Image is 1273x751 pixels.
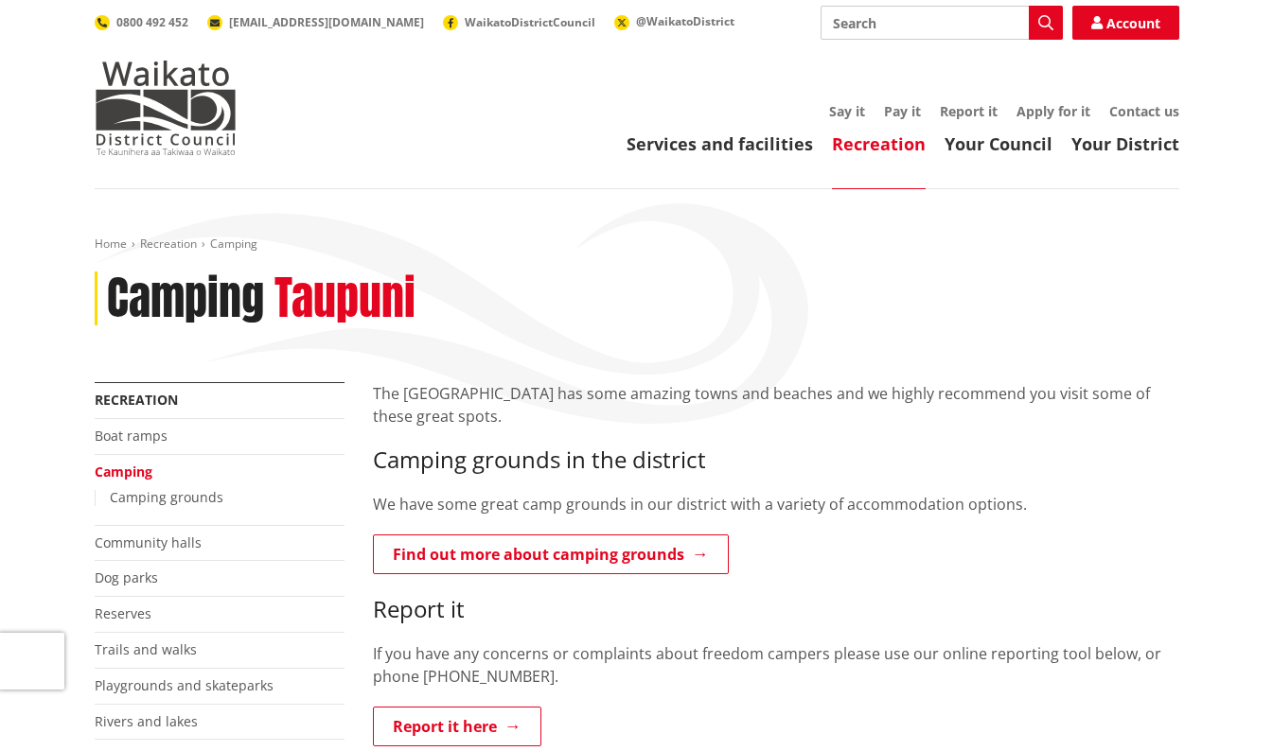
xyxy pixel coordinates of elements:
a: Pay it [884,102,921,120]
a: [EMAIL_ADDRESS][DOMAIN_NAME] [207,14,424,30]
span: 0800 492 452 [116,14,188,30]
a: Trails and walks [95,640,197,658]
h3: Report it [373,596,1179,623]
a: Services and facilities [627,132,813,155]
a: Find out more about camping grounds [373,534,729,574]
a: Recreation [832,132,926,155]
a: Boat ramps [95,427,168,445]
p: If you have any concerns or complaints about freedom campers please use our online reporting tool... [373,642,1179,688]
a: Rivers and lakes [95,712,198,730]
a: Reserves [95,604,151,622]
input: Search input [821,6,1063,40]
a: Your District [1071,132,1179,155]
span: @WaikatoDistrict [636,13,734,29]
a: Say it [829,102,865,120]
h3: Camping grounds in the district [373,446,1179,474]
span: Camping [210,236,257,252]
a: 0800 492 452 [95,14,188,30]
span: WaikatoDistrictCouncil [465,14,595,30]
a: Contact us [1109,102,1179,120]
a: Camping [95,463,152,480]
a: WaikatoDistrictCouncil [443,14,595,30]
a: Recreation [95,391,178,409]
a: Report it [940,102,998,120]
a: Report it here [373,707,541,746]
a: Camping grounds [110,488,223,506]
a: Apply for it [1017,102,1090,120]
a: Recreation [140,236,197,252]
a: Community halls [95,533,202,551]
h2: Taupuni [274,271,415,326]
a: @WaikatoDistrict [614,13,734,29]
span: [EMAIL_ADDRESS][DOMAIN_NAME] [229,14,424,30]
p: We have some great camp grounds in our district with a variety of accommodation options. [373,493,1179,515]
a: Home [95,236,127,252]
img: Waikato District Council - Te Kaunihera aa Takiwaa o Waikato [95,61,237,155]
h1: Camping [107,271,264,326]
a: Dog parks [95,568,158,586]
p: The [GEOGRAPHIC_DATA] has some amazing towns and beaches and we highly recommend you visit some o... [373,382,1179,428]
nav: breadcrumb [95,236,1179,253]
a: Account [1072,6,1179,40]
a: Playgrounds and skateparks [95,676,274,694]
a: Your Council [945,132,1052,155]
